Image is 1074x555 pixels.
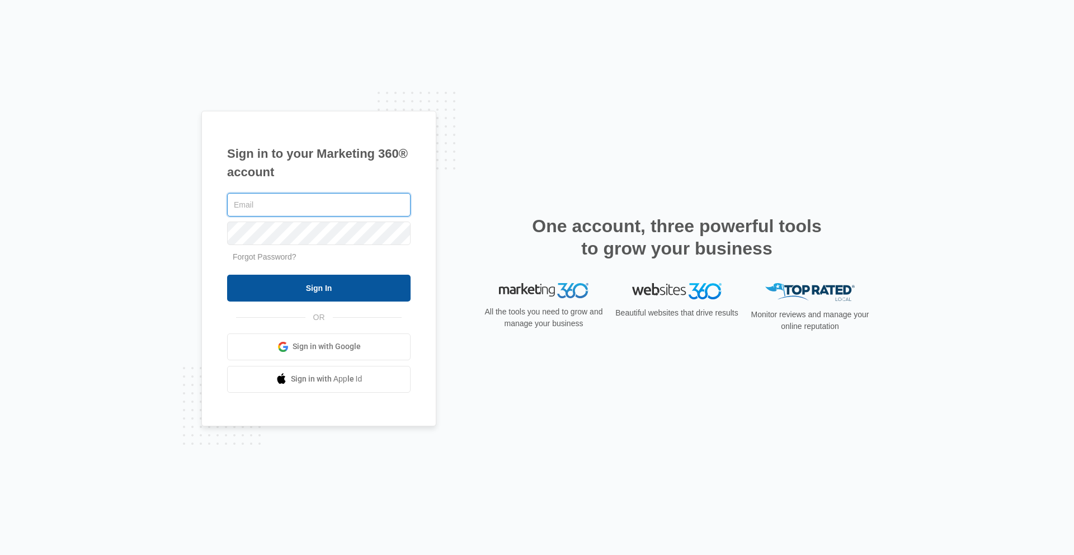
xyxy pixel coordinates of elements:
a: Sign in with Apple Id [227,366,411,393]
span: Sign in with Apple Id [291,373,362,385]
p: Beautiful websites that drive results [614,307,739,319]
p: Monitor reviews and manage your online reputation [747,309,873,332]
img: Top Rated Local [765,283,855,302]
input: Sign In [227,275,411,302]
input: Email [227,193,411,217]
img: Websites 360 [632,283,722,299]
p: All the tools you need to grow and manage your business [481,306,606,330]
span: Sign in with Google [293,341,361,352]
img: Marketing 360 [499,283,588,299]
a: Sign in with Google [227,333,411,360]
h1: Sign in to your Marketing 360® account [227,144,411,181]
h2: One account, three powerful tools to grow your business [529,215,825,260]
a: Forgot Password? [233,252,296,261]
span: OR [305,312,333,323]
